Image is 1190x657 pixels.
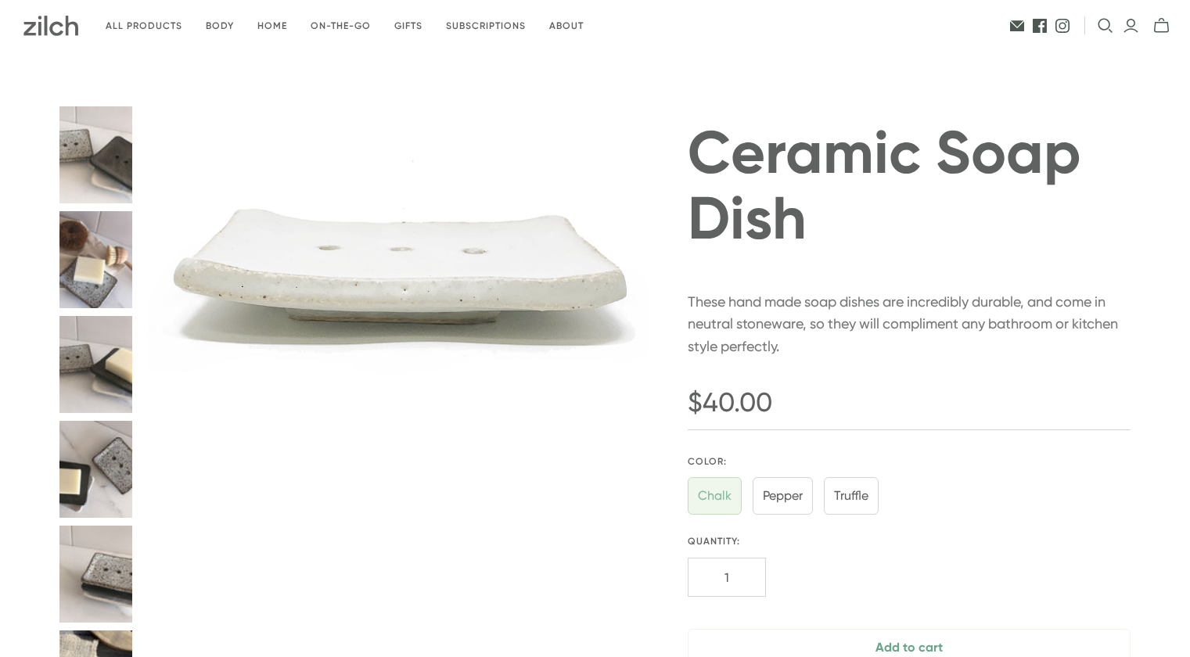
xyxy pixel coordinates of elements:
[59,316,132,413] button: Ceramic Soap Dish thumbnail
[1098,18,1113,34] button: Open search
[59,106,132,203] button: Ceramic Soap Dish thumbnail
[59,211,132,308] button: Ceramic Soap Dish thumbnail
[383,8,434,45] a: Gifts
[688,535,1131,548] label: Quantity:
[1123,17,1139,34] a: Login
[194,8,246,45] a: Body
[59,526,132,623] button: Ceramic Soap Dish thumbnail
[1149,17,1174,34] button: mini-cart-toggle
[688,455,1131,469] span: Color:
[434,8,537,45] a: Subscriptions
[59,421,132,518] button: Ceramic Soap Dish thumbnail
[23,16,78,36] img: Zilch has done the hard yards and handpicked the best ethical and sustainable products for you an...
[688,120,1131,251] h1: Ceramic Soap Dish
[688,384,772,422] span: $40.00
[688,293,1118,355] span: These hand made soap dishes are incredibly durable, and come in neutral stoneware, so they will c...
[299,8,383,45] a: On-the-go
[537,8,595,45] a: About
[94,8,194,45] a: All products
[246,8,299,45] a: Home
